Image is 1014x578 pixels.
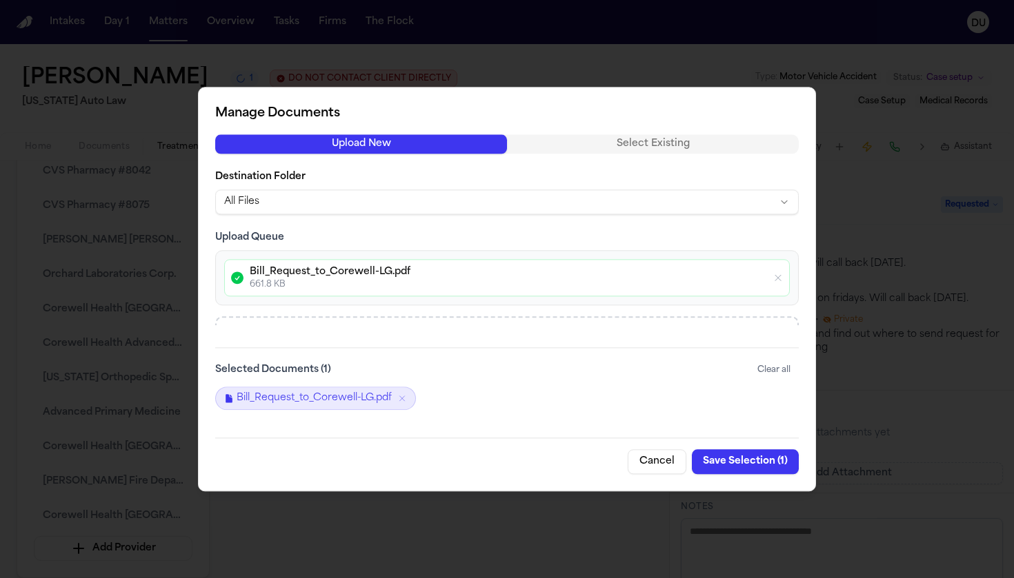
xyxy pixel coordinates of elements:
[237,391,392,405] span: Bill_Request_to_Corewell-LG.pdf
[215,170,799,184] label: Destination Folder
[507,134,799,154] button: Select Existing
[215,104,799,123] h2: Manage Documents
[250,279,767,290] p: 661.8 KB
[215,231,799,245] h3: Upload Queue
[215,363,331,377] label: Selected Documents ( 1 )
[628,449,686,474] button: Cancel
[749,359,799,381] button: Clear all
[215,134,507,154] button: Upload New
[250,265,767,279] p: Bill_Request_to_Corewell-LG.pdf
[692,449,799,474] button: Save Selection (1)
[397,393,407,403] button: Remove Bill_Request_to_Corewell-LG.pdf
